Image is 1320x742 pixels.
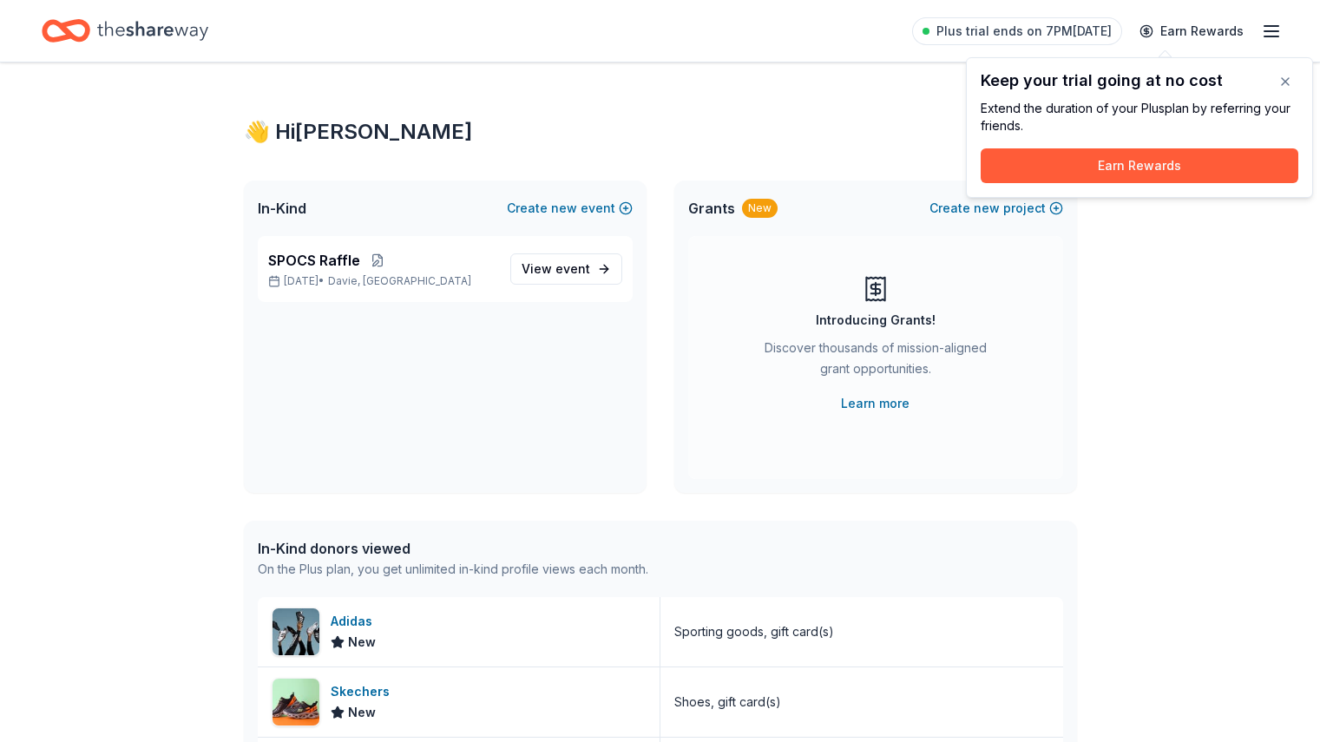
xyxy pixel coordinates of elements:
a: Learn more [841,393,910,414]
img: Image for Skechers [273,679,319,726]
span: In-Kind [258,198,306,219]
span: new [974,198,1000,219]
div: Keep your trial going at no cost [981,72,1298,89]
a: Plus trial ends on 7PM[DATE] [912,17,1122,45]
span: new [551,198,577,219]
a: Earn Rewards [1129,16,1254,47]
a: Home [42,10,208,51]
div: 👋 Hi [PERSON_NAME] [244,118,1077,146]
div: On the Plus plan, you get unlimited in-kind profile views each month. [258,559,648,580]
button: Earn Rewards [981,148,1298,183]
span: New [348,702,376,723]
div: In-Kind donors viewed [258,538,648,559]
span: event [555,261,590,276]
span: New [348,632,376,653]
div: Skechers [331,681,397,702]
div: Sporting goods, gift card(s) [674,621,834,642]
div: Extend the duration of your Plus plan by referring your friends. [981,100,1298,135]
button: Createnewevent [507,198,633,219]
a: View event [510,253,622,285]
span: Davie, [GEOGRAPHIC_DATA] [328,274,471,288]
div: Adidas [331,611,379,632]
div: Discover thousands of mission-aligned grant opportunities. [758,338,994,386]
div: Introducing Grants! [816,310,936,331]
span: View [522,259,590,279]
img: Image for Adidas [273,608,319,655]
div: New [742,199,778,218]
span: Plus trial ends on 7PM[DATE] [936,21,1112,42]
button: Createnewproject [929,198,1063,219]
div: Shoes, gift card(s) [674,692,781,712]
p: [DATE] • [268,274,496,288]
span: Grants [688,198,735,219]
span: SPOCS Raffle [268,250,360,271]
